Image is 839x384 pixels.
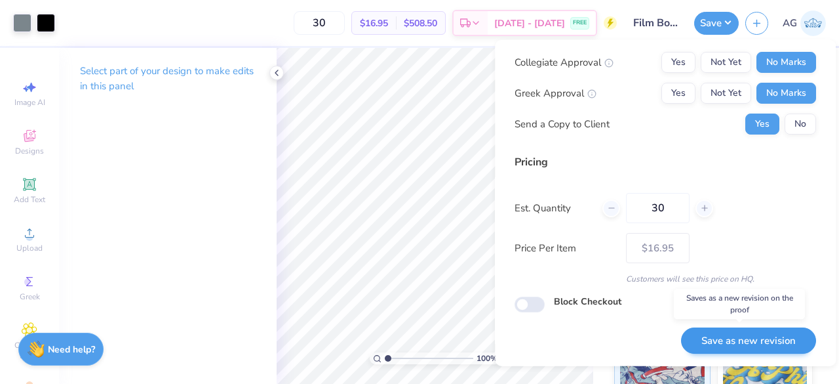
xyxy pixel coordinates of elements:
[783,16,797,31] span: AG
[404,16,437,30] span: $508.50
[661,83,695,104] button: Yes
[20,291,40,302] span: Greek
[694,12,739,35] button: Save
[515,200,593,215] label: Est. Quantity
[626,193,690,223] input: – –
[360,16,388,30] span: $16.95
[554,295,621,309] label: Block Checkout
[681,327,816,354] button: Save as new revision
[701,83,751,104] button: Not Yet
[477,352,498,364] span: 100 %
[701,52,751,73] button: Not Yet
[623,10,688,36] input: Untitled Design
[294,11,345,35] input: – –
[674,289,805,319] div: Saves as a new revision on the proof
[661,52,695,73] button: Yes
[48,343,95,356] strong: Need help?
[515,154,816,170] div: Pricing
[7,340,52,361] span: Clipart & logos
[785,114,816,135] button: No
[515,240,616,255] label: Price Per Item
[573,18,587,28] span: FREE
[80,64,256,94] p: Select part of your design to make edits in this panel
[15,146,44,156] span: Designs
[494,16,565,30] span: [DATE] - [DATE]
[515,116,610,131] div: Send a Copy to Client
[756,83,816,104] button: No Marks
[800,11,826,36] img: Akshika Gurao
[14,194,45,205] span: Add Text
[756,52,816,73] button: No Marks
[783,11,826,36] a: AG
[515,54,614,70] div: Collegiate Approval
[745,114,779,135] button: Yes
[14,97,45,108] span: Image AI
[515,273,816,285] div: Customers will see this price on HQ.
[515,85,596,100] div: Greek Approval
[16,243,43,253] span: Upload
